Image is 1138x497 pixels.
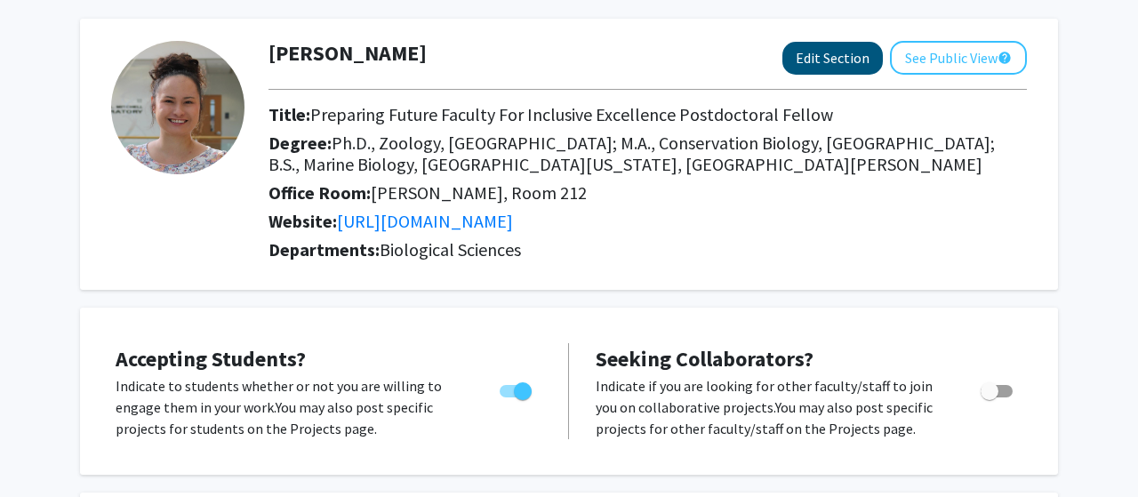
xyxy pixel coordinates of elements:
span: Biological Sciences [380,238,521,261]
h2: Degree: [268,132,1027,175]
button: See Public View [890,41,1027,75]
span: Preparing Future Faculty For Inclusive Excellence Postdoctoral Fellow [310,103,833,125]
h2: Website: [268,211,1027,232]
img: Profile Picture [111,41,244,174]
a: Opens in a new tab [337,210,513,232]
p: Indicate to students whether or not you are willing to engage them in your work. You may also pos... [116,375,466,439]
iframe: Chat [13,417,76,484]
span: Accepting Students? [116,345,306,373]
span: Seeking Collaborators? [596,345,813,373]
mat-icon: help [998,47,1012,68]
button: Edit Section [782,42,883,75]
h2: Departments: [255,239,1040,261]
h2: Office Room: [268,182,1027,204]
span: [PERSON_NAME], Room 212 [371,181,587,204]
div: Toggle [493,375,541,402]
span: Ph.D., Zoology, [GEOGRAPHIC_DATA]; M.A., Conservation Biology, [GEOGRAPHIC_DATA]; B.S., Marine Bi... [268,132,995,175]
p: Indicate if you are looking for other faculty/staff to join you on collaborative projects. You ma... [596,375,947,439]
h1: [PERSON_NAME] [268,41,427,67]
h2: Title: [268,104,1027,125]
